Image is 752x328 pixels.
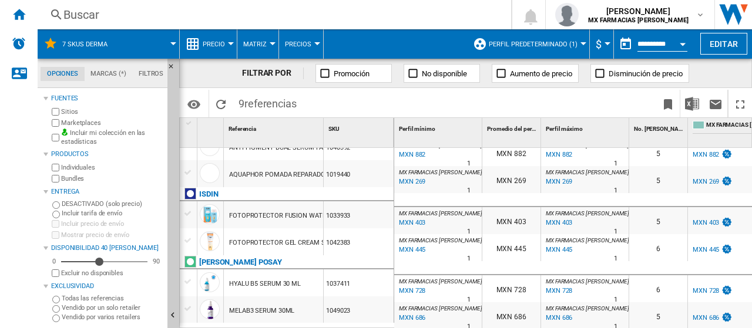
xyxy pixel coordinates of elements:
[229,126,256,132] span: Referencia
[285,40,311,48] span: Precios
[242,67,304,79] div: FILTRAR POR
[546,210,629,217] span: MX FARMACIAS [PERSON_NAME]
[397,149,425,161] div: Última actualización : lunes, 8 de septiembre de 2025 7:01
[614,253,617,265] div: Tiempo de entrega : 1 día
[467,294,471,306] div: Tiempo de entrega : 1 día
[328,126,340,132] span: SKU
[544,149,572,161] div: Última actualización : lunes, 8 de septiembre de 2025 7:01
[397,176,425,188] div: Última actualización : lunes, 8 de septiembre de 2025 6:58
[226,118,323,136] div: Referencia Sort None
[596,38,602,50] span: $
[85,67,133,81] md-tab-item: Marcas (*)
[51,94,163,103] div: Fuentes
[52,108,59,116] input: Sitios
[43,29,173,59] div: 7 SKUS DERMA
[61,119,163,127] label: Marketplaces
[728,90,752,117] button: Maximizar
[629,139,687,166] div: 5
[326,118,394,136] div: SKU Sort None
[467,158,471,170] div: Tiempo de entrega : 1 día
[482,234,540,261] div: MXN 445
[467,185,471,197] div: Tiempo de entrega : 1 día
[721,176,733,186] img: promotionV3.png
[485,118,540,136] div: Sort None
[334,69,370,78] span: Promoción
[229,297,294,324] div: MELAB3 SERUM 30ML
[315,64,392,83] button: Promoción
[467,226,471,238] div: Tiempo de entrega : 1 día
[62,313,163,322] label: Vendido por varios retailers
[634,126,689,132] span: No. [PERSON_NAME]
[489,40,578,48] span: Perfil predeterminado (1)
[399,237,482,244] span: MX FARMACIAS [PERSON_NAME]
[691,176,733,188] div: MXN 269
[543,118,629,136] div: Perfil máximo Sort None
[544,176,572,188] div: Última actualización : lunes, 8 de septiembre de 2025 6:58
[629,166,687,193] div: 5
[52,119,59,127] input: Marketplaces
[209,90,233,117] button: Recargar
[629,234,687,261] div: 6
[614,226,617,238] div: Tiempo de entrega : 1 día
[704,90,727,117] button: Enviar este reporte por correo electrónico
[324,269,394,296] div: 1037411
[61,219,163,228] label: Incluir precio de envío
[590,29,614,59] md-menu: Currency
[186,29,231,59] div: Precio
[422,69,467,78] span: No disponible
[132,67,170,81] md-tab-item: Filtros
[52,130,59,145] input: Incluir mi colección en las estadísticas
[200,118,223,136] div: Sort None
[61,269,163,278] label: Excluir no disponibles
[51,282,163,291] div: Exclusividad
[700,33,747,55] button: Editar
[629,275,687,302] div: 6
[61,107,163,116] label: Sitios
[62,199,163,208] label: DESACTIVADO (solo precio)
[482,166,540,193] div: MXN 269
[203,29,231,59] button: Precio
[41,67,85,81] md-tab-item: Opciones
[685,97,699,111] img: excel-24x24.png
[614,294,617,306] div: Tiempo de entrega : 1 día
[596,29,607,59] div: $
[229,270,301,297] div: HYALU B5 SERUM 30 ML
[546,126,583,132] span: Perfil máximo
[62,303,163,312] label: Vendido por un solo retailer
[588,5,689,17] span: [PERSON_NAME]
[324,296,394,323] div: 1049023
[693,314,719,322] div: MXN 686
[397,118,482,136] div: Sort None
[167,59,182,80] button: Ocultar
[691,149,733,161] div: MXN 882
[52,211,60,218] input: Incluir tarifa de envío
[614,32,637,56] button: md-calendar
[52,305,60,313] input: Vendido por un solo retailer
[632,118,687,136] div: Sort None
[546,305,629,312] span: MX FARMACIAS [PERSON_NAME]
[49,257,59,266] div: 0
[61,256,147,268] md-slider: Disponibilidad
[691,312,733,324] div: MXN 686
[226,118,323,136] div: Sort None
[482,275,540,302] div: MXN 728
[52,231,59,239] input: Mostrar precio de envío
[492,64,579,83] button: Aumento de precio
[229,229,378,256] div: FOTOPROTECTOR GEL CREAM SPF50 PLUS 250ML
[543,118,629,136] div: Sort None
[544,217,572,229] div: Última actualización : lunes, 8 de septiembre de 2025 6:57
[487,126,538,132] span: Promedio del perfil
[656,90,680,117] button: Marcar este reporte
[546,169,629,175] span: MX FARMACIAS [PERSON_NAME]
[614,158,617,170] div: Tiempo de entrega : 1 día
[182,93,206,114] button: Opciones
[693,219,719,226] div: MXN 403
[721,285,733,295] img: promotionV3.png
[52,201,60,209] input: DESACTIVADO (solo precio)
[62,294,163,303] label: Todas las referencias
[324,160,394,187] div: 1019440
[229,134,354,161] div: ANTI PIGMENT DUAL SERUM FACIAL 30ML
[399,305,482,312] span: MX FARMACIAS [PERSON_NAME]
[62,29,119,59] button: 7 SKUS DERMA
